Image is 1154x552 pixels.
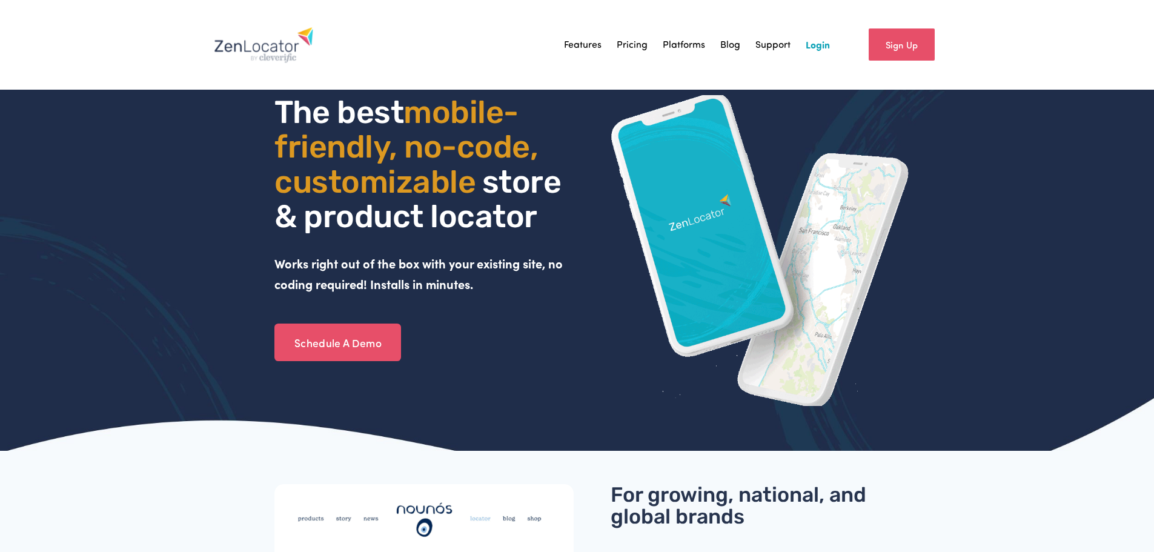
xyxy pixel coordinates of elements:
[611,482,871,529] span: For growing, national, and global brands
[617,36,648,54] a: Pricing
[663,36,705,54] a: Platforms
[806,36,830,54] a: Login
[611,95,910,406] img: ZenLocator phone mockup gif
[274,93,545,200] span: mobile- friendly, no-code, customizable
[720,36,740,54] a: Blog
[274,324,401,361] a: Schedule A Demo
[755,36,791,54] a: Support
[274,163,568,235] span: store & product locator
[564,36,602,54] a: Features
[274,93,403,131] span: The best
[274,255,566,292] strong: Works right out of the box with your existing site, no coding required! Installs in minutes.
[869,28,935,61] a: Sign Up
[214,27,314,63] img: Zenlocator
